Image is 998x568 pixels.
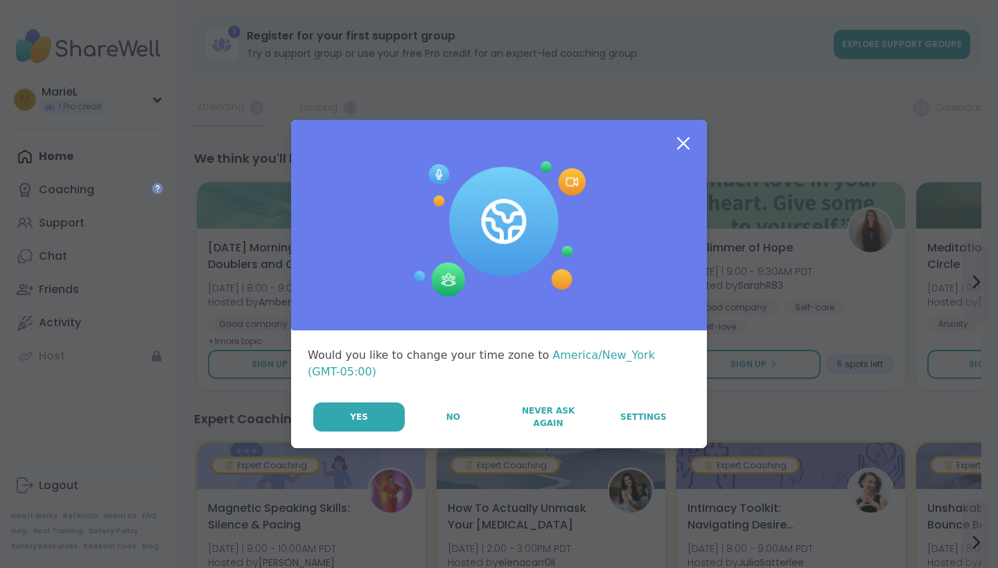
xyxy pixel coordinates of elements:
[620,411,667,423] span: Settings
[308,347,690,380] div: Would you like to change your time zone to
[152,183,163,194] iframe: Spotlight
[446,411,460,423] span: No
[308,348,655,378] span: America/New_York (GMT-05:00)
[406,402,500,432] button: No
[597,402,690,432] a: Settings
[501,402,595,432] button: Never Ask Again
[313,402,405,432] button: Yes
[412,161,586,297] img: Session Experience
[350,411,368,423] span: Yes
[508,405,588,429] span: Never Ask Again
